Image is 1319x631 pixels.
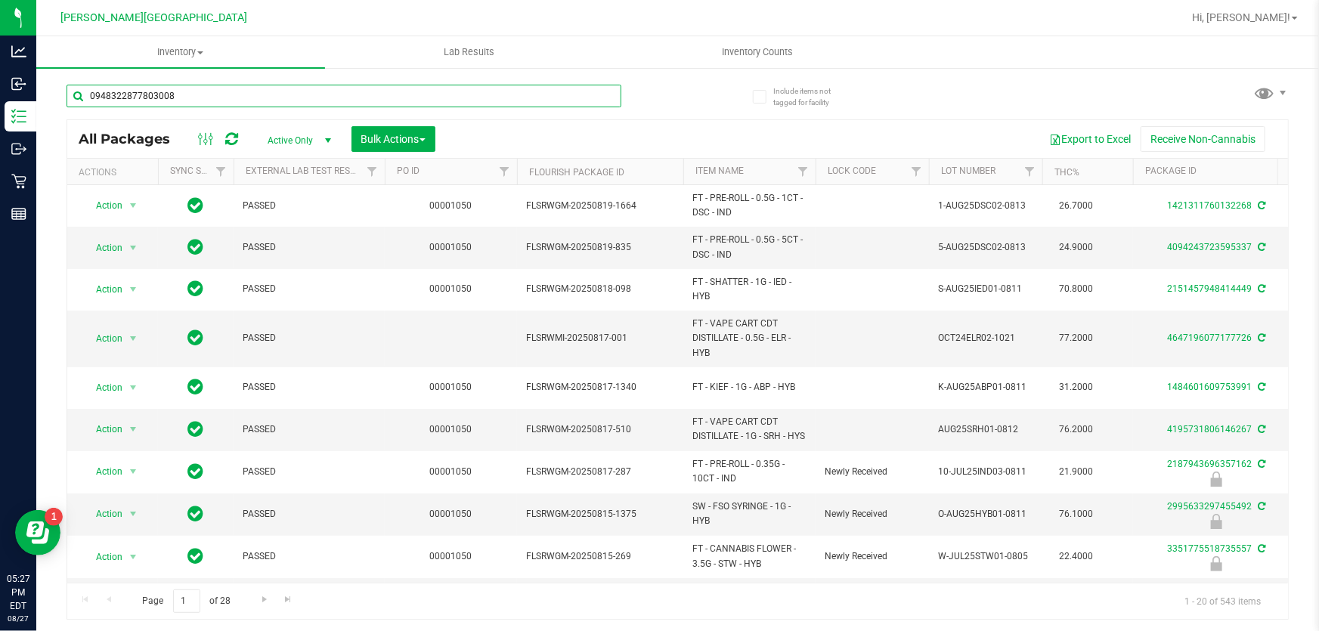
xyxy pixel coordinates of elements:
[1167,333,1252,343] a: 4647196077177726
[526,422,674,437] span: FLSRWGM-20250817-510
[82,419,123,440] span: Action
[188,195,204,216] span: In Sync
[430,466,472,477] a: 00001050
[243,380,376,394] span: PASSED
[243,422,376,437] span: PASSED
[938,507,1033,521] span: O-AUG25HYB01-0811
[36,36,325,68] a: Inventory
[1145,165,1197,176] a: Package ID
[170,165,228,176] a: Sync Status
[1167,382,1252,392] a: 1484601609753991
[1131,514,1302,529] div: Newly Received
[692,457,807,486] span: FT - PRE-ROLL - 0.35G - 10CT - IND
[1051,278,1101,300] span: 70.8000
[11,141,26,156] inline-svg: Outbound
[188,327,204,348] span: In Sync
[360,159,385,184] a: Filter
[124,237,143,258] span: select
[695,165,744,176] a: Item Name
[692,500,807,528] span: SW - FSO SYRINGE - 1G - HYB
[430,382,472,392] a: 00001050
[188,376,204,397] span: In Sync
[1051,195,1101,217] span: 26.7000
[124,546,143,568] span: select
[938,422,1033,437] span: AUG25SRH01-0812
[124,279,143,300] span: select
[243,199,376,213] span: PASSED
[692,415,807,444] span: FT - VAPE CART CDT DISTILLATE - 1G - SRH - HYS
[1131,556,1302,571] div: Newly Received
[430,509,472,519] a: 00001050
[397,165,420,176] a: PO ID
[526,199,674,213] span: FLSRWGM-20250819-1664
[692,542,807,571] span: FT - CANNABIS FLOWER - 3.5G - STW - HYB
[423,45,515,59] span: Lab Results
[1054,167,1079,178] a: THC%
[188,461,204,482] span: In Sync
[791,159,816,184] a: Filter
[1256,543,1265,554] span: Sync from Compliance System
[7,613,29,624] p: 08/27
[773,85,849,108] span: Include items not tagged for facility
[941,165,995,176] a: Lot Number
[11,206,26,221] inline-svg: Reports
[124,503,143,524] span: select
[938,465,1033,479] span: 10-JUL25IND03-0811
[82,237,123,258] span: Action
[11,76,26,91] inline-svg: Inbound
[243,282,376,296] span: PASSED
[1051,546,1101,568] span: 22.4000
[188,419,204,440] span: In Sync
[825,465,920,479] span: Newly Received
[1051,327,1101,349] span: 77.2000
[1167,200,1252,211] a: 1421311760132268
[82,461,123,482] span: Action
[1051,503,1101,525] span: 76.1000
[904,159,929,184] a: Filter
[526,465,674,479] span: FLSRWGM-20250817-287
[430,242,472,252] a: 00001050
[526,380,674,394] span: FLSRWGM-20250817-1340
[188,503,204,524] span: In Sync
[188,546,204,567] span: In Sync
[692,317,807,360] span: FT - VAPE CART CDT DISTILLATE - 0.5G - ELR - HYB
[828,165,876,176] a: Lock Code
[938,199,1033,213] span: 1-AUG25DSC02-0813
[614,36,903,68] a: Inventory Counts
[492,159,517,184] a: Filter
[1167,283,1252,294] a: 2151457948414449
[1017,159,1042,184] a: Filter
[1051,419,1101,441] span: 76.2000
[526,507,674,521] span: FLSRWGM-20250815-1375
[1141,126,1265,152] button: Receive Non-Cannabis
[11,44,26,59] inline-svg: Analytics
[243,465,376,479] span: PASSED
[938,282,1033,296] span: S-AUG25IED01-0811
[1051,461,1101,483] span: 21.9000
[430,200,472,211] a: 00001050
[1131,472,1302,487] div: Newly Received
[129,589,243,613] span: Page of 28
[124,419,143,440] span: select
[188,278,204,299] span: In Sync
[1192,11,1290,23] span: Hi, [PERSON_NAME]!
[430,283,472,294] a: 00001050
[529,167,624,178] a: Flourish Package ID
[246,165,364,176] a: External Lab Test Result
[15,510,60,555] iframe: Resource center
[67,85,621,107] input: Search Package ID, Item Name, SKU, Lot or Part Number...
[11,109,26,124] inline-svg: Inventory
[1172,589,1273,612] span: 1 - 20 of 543 items
[82,377,123,398] span: Action
[1256,424,1265,435] span: Sync from Compliance System
[692,275,807,304] span: FT - SHATTER - 1G - IED - HYB
[1039,126,1141,152] button: Export to Excel
[325,36,614,68] a: Lab Results
[825,507,920,521] span: Newly Received
[938,240,1033,255] span: 5-AUG25DSC02-0813
[1167,543,1252,554] a: 3351775518735557
[79,167,152,178] div: Actions
[124,328,143,349] span: select
[1256,333,1265,343] span: Sync from Compliance System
